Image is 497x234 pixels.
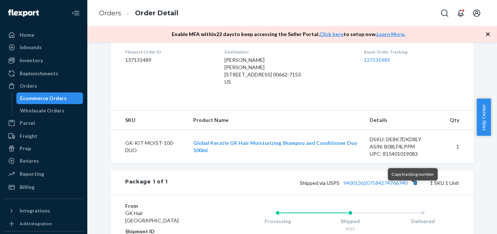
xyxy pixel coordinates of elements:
[20,221,52,227] div: Add Integration
[370,136,438,143] div: DSKU: DE8K7DKD8LY
[93,3,184,24] ol: breadcrumbs
[125,56,213,64] dd: 137131489
[111,130,187,164] td: GK-KIT-MOIST-100-DUO
[4,168,83,180] a: Reporting
[370,150,438,158] div: UPC: 815401019083
[111,111,187,130] th: SKU
[4,29,83,41] a: Home
[4,41,83,53] a: Inbounds
[8,9,39,17] img: Flexport logo
[300,180,420,186] span: Shipped via USPS
[343,180,407,186] a: 9400136207584274766740
[125,202,212,210] dt: From
[4,117,83,129] a: Parcel
[314,226,387,232] div: 9/23
[444,111,474,130] th: Qty
[172,31,405,38] p: Enable MFA within 22 days to keep accessing the Seller Portal. to setup now. .
[20,107,64,114] div: Wholesale Orders
[20,119,35,127] div: Parcel
[386,218,459,225] div: Delivered
[20,57,43,64] div: Inventory
[364,111,444,130] th: Details
[20,157,39,164] div: Returns
[224,57,301,85] span: [PERSON_NAME] [PERSON_NAME] [STREET_ADDRESS] 00662-7153 US
[20,95,67,102] div: Ecommerce Orders
[168,178,459,187] div: 1 SKU 1 Unit
[319,31,343,37] a: Click here
[125,210,179,223] span: GK Hair [GEOGRAPHIC_DATA]
[224,49,353,55] dt: Destination
[453,6,468,20] button: Open notifications
[241,218,314,225] div: Processing
[20,207,50,214] div: Integrations
[477,99,491,136] button: Help Center
[437,6,452,20] button: Open Search Box
[193,140,357,153] a: Global Keratin GK Hair Moisturizing Shampoo and Conditioner Duo 100ml
[135,9,178,17] a: Order Detail
[391,171,434,177] span: Copy tracking number
[125,178,168,187] div: Package 1 of 1
[314,218,387,225] div: Shipped
[20,170,44,178] div: Reporting
[4,55,83,66] a: Inventory
[4,181,83,193] a: Billing
[20,132,37,140] div: Freight
[370,143,438,150] div: ASIN: B08LF4LPPM
[20,44,42,51] div: Inbounds
[125,49,213,55] dt: Flexport Order ID
[16,105,83,116] a: Wholesale Orders
[20,82,37,90] div: Orders
[20,31,34,39] div: Home
[364,49,459,55] dt: Buyer Order Tracking
[377,31,404,37] a: Learn More
[4,130,83,142] a: Freight
[20,183,35,191] div: Billing
[20,70,58,77] div: Replenishments
[16,92,83,104] a: Ecommerce Orders
[4,143,83,154] a: Prep
[4,219,83,228] a: Add Integration
[444,130,474,164] td: 1
[4,68,83,79] a: Replenishments
[187,111,364,130] th: Product Name
[99,9,121,17] a: Orders
[4,155,83,167] a: Returns
[68,6,83,20] button: Close Navigation
[20,145,31,152] div: Prep
[364,57,390,63] a: 137131489
[4,205,83,217] button: Integrations
[469,6,484,20] button: Open account menu
[4,80,83,92] a: Orders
